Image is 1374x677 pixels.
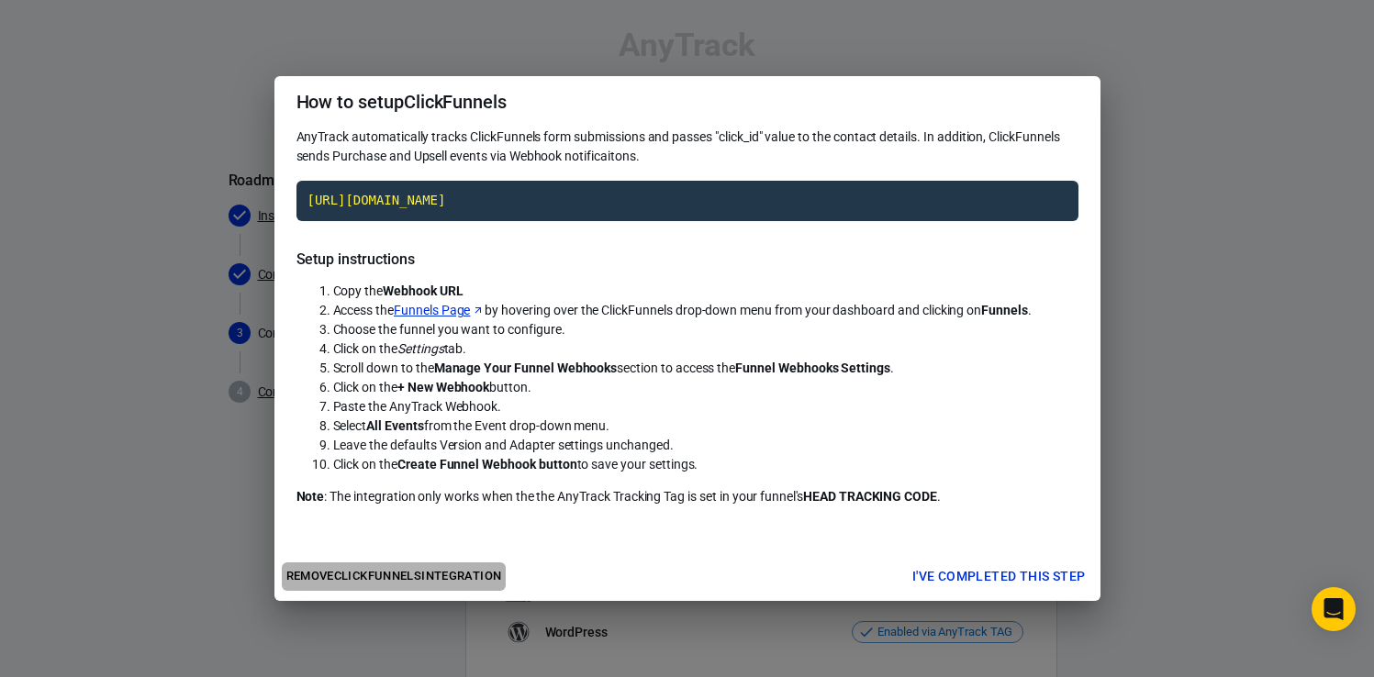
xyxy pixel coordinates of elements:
div: Open Intercom Messenger [1312,587,1356,631]
button: RemoveClickFunnelsintegration [282,562,507,591]
h5: Setup instructions [296,250,1078,269]
span: AnyTrack automatically tracks ClickFunnels form submissions and passes "click_id" value to the co... [296,129,1060,163]
span: Click on the to save your settings. [333,457,698,472]
span: Choose the funnel you want to configure. [333,322,565,337]
strong: Funnel Webhooks Settings [735,361,890,375]
span: Click on the tab. [333,341,467,356]
strong: Funnels [981,303,1028,317]
p: : The integration only works when the the AnyTrack Tracking Tag is set in your funnel's . [296,487,1078,506]
span: Scroll down to the section to access the . [333,361,894,375]
a: Funnels Page [394,301,485,320]
code: Click to copy [296,181,1078,221]
strong: HEAD TRACKING CODE [803,489,937,504]
span: Leave the defaults Version and Adapter settings unchanged. [333,438,674,452]
h2: How to setup ClickFunnels [274,76,1100,128]
strong: Webhook URL [383,283,463,298]
strong: Manage Your Funnel Webhooks [434,361,618,375]
strong: Note [296,489,325,504]
em: Settings [397,341,444,356]
span: Select from the Event drop-down menu. [333,418,610,433]
span: Access the by hovering over the ClickFunnels drop-down menu from your dashboard and clicking on . [333,303,1032,317]
button: I've completed this step [905,560,1093,594]
strong: + New Webhook [397,380,489,394]
span: Paste the AnyTrack Webhook. [333,399,502,414]
strong: Create Funnel Webhook button [397,457,577,472]
span: Click on the button. [333,380,531,394]
span: Copy the [333,283,464,298]
strong: All Events [366,418,424,433]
